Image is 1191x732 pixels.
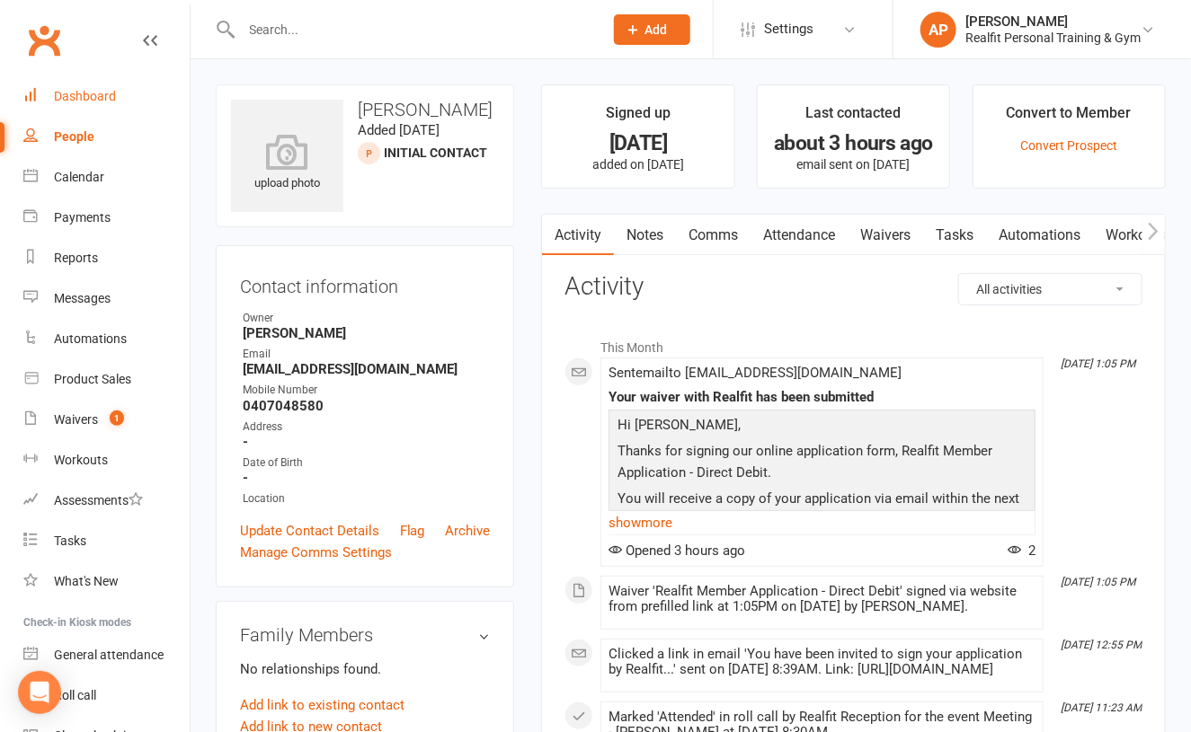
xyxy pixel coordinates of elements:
div: People [54,129,94,144]
span: Sent email to [EMAIL_ADDRESS][DOMAIN_NAME] [609,365,902,381]
a: Clubworx [22,18,67,63]
a: Automations [23,319,190,359]
a: Flag [400,520,425,542]
a: General attendance kiosk mode [23,635,190,675]
h3: Contact information [240,269,490,296]
div: [DATE] [558,134,717,153]
div: Email [243,346,490,363]
div: AP [920,12,956,48]
a: Automations [986,215,1093,256]
a: Workouts [1093,215,1178,256]
a: Update Contact Details [240,520,379,542]
div: upload photo [231,134,343,193]
div: Open Intercom Messenger [18,671,61,714]
a: Assessments [23,481,190,521]
a: Add link to existing contact [240,694,404,716]
div: Last contacted [806,101,902,134]
div: Dashboard [54,89,116,103]
div: Owner [243,310,490,327]
div: Roll call [54,688,96,702]
div: Workouts [54,453,108,467]
li: This Month [564,329,1142,357]
h3: Family Members [240,625,490,645]
span: Add [645,22,668,37]
span: 2 [1008,542,1035,559]
a: Tasks [23,521,190,561]
div: Your waiver with Realfit has been submitted [609,390,1035,405]
h3: [PERSON_NAME] [231,100,499,119]
a: Reports [23,238,190,278]
a: Activity [542,215,614,256]
strong: [EMAIL_ADDRESS][DOMAIN_NAME] [243,361,490,377]
div: Automations [54,331,127,346]
div: Signed up [606,101,671,134]
a: Messages [23,278,190,319]
p: No relationships found. [240,658,490,680]
div: [PERSON_NAME] [965,13,1141,30]
a: Comms [676,215,751,256]
div: Convert to Member [1007,101,1132,134]
i: [DATE] 11:23 AM [1061,701,1142,714]
a: Roll call [23,675,190,716]
strong: [PERSON_NAME] [243,325,490,341]
a: Payments [23,198,190,238]
a: Manage Comms Settings [240,542,392,563]
div: Waivers [54,412,98,427]
a: Product Sales [23,359,190,400]
span: Opened 3 hours ago [609,542,745,559]
i: [DATE] 12:55 PM [1061,639,1142,651]
p: email sent on [DATE] [774,157,933,172]
p: added on [DATE] [558,157,717,172]
a: Dashboard [23,76,190,117]
span: Initial Contact [384,146,487,160]
i: [DATE] 1:05 PM [1061,576,1135,588]
div: General attendance [54,648,164,662]
a: Waivers [848,215,923,256]
a: Archive [445,520,490,542]
div: Reports [54,251,98,265]
a: Workouts [23,440,190,481]
a: What's New [23,561,190,602]
div: Tasks [54,534,86,548]
span: 1 [110,410,124,426]
i: [DATE] 1:05 PM [1061,357,1135,370]
p: You will receive a copy of your application via email within the next few days. [613,488,1031,535]
a: Convert Prospect [1020,138,1117,153]
div: Waiver 'Realfit Member Application - Direct Debit' signed via website from prefilled link at 1:05... [609,584,1035,614]
div: Clicked a link in email 'You have been invited to sign your application by Realfit...' sent on [D... [609,647,1035,677]
time: Added [DATE] [358,122,440,138]
strong: - [243,470,490,486]
strong: 0407048580 [243,398,490,414]
a: Attendance [751,215,848,256]
div: Address [243,419,490,436]
div: Realfit Personal Training & Gym [965,30,1141,46]
a: People [23,117,190,157]
div: Calendar [54,170,104,184]
span: Settings [764,9,813,49]
p: Hi [PERSON_NAME], [613,414,1031,440]
div: about 3 hours ago [774,134,933,153]
div: Mobile Number [243,382,490,399]
div: Payments [54,210,111,225]
div: Messages [54,291,111,305]
a: Waivers 1 [23,400,190,440]
a: Calendar [23,157,190,198]
div: What's New [54,574,119,588]
input: Search... [236,17,591,42]
button: Add [614,14,690,45]
p: Thanks for signing our online application form, Realfit Member Application - Direct Debit. [613,440,1031,488]
strong: - [243,434,490,450]
div: Assessments [54,493,143,507]
div: Date of Birth [243,454,490,472]
a: Notes [614,215,676,256]
h3: Activity [564,273,1142,301]
div: Location [243,490,490,507]
a: show more [609,510,1035,535]
div: Product Sales [54,372,131,386]
a: Tasks [923,215,986,256]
